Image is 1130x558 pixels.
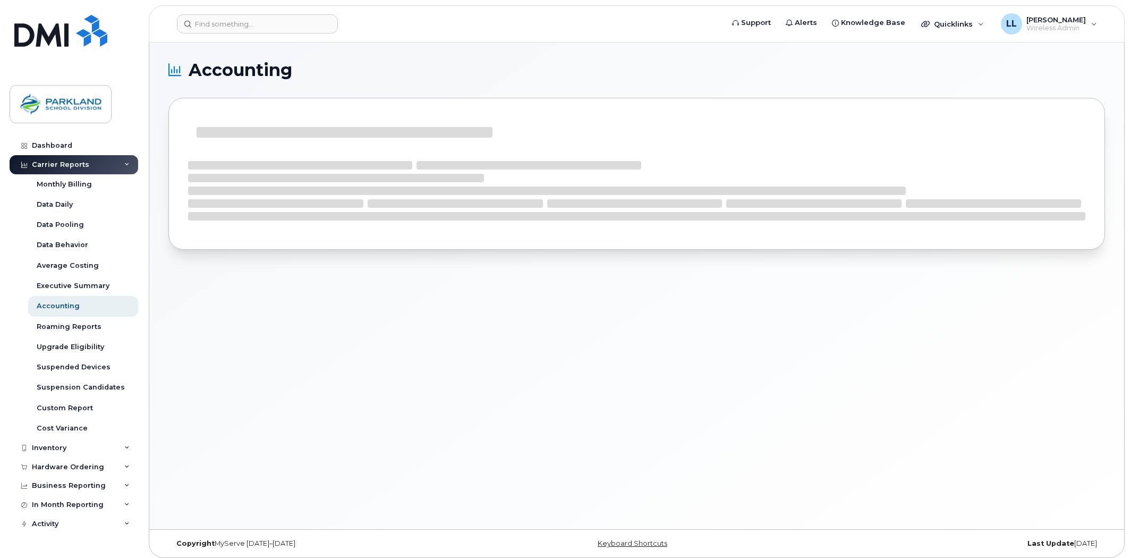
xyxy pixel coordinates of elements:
[598,539,667,547] a: Keyboard Shortcuts
[168,539,481,548] div: MyServe [DATE]–[DATE]
[793,539,1105,548] div: [DATE]
[189,62,292,78] span: Accounting
[176,539,215,547] strong: Copyright
[1027,539,1074,547] strong: Last Update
